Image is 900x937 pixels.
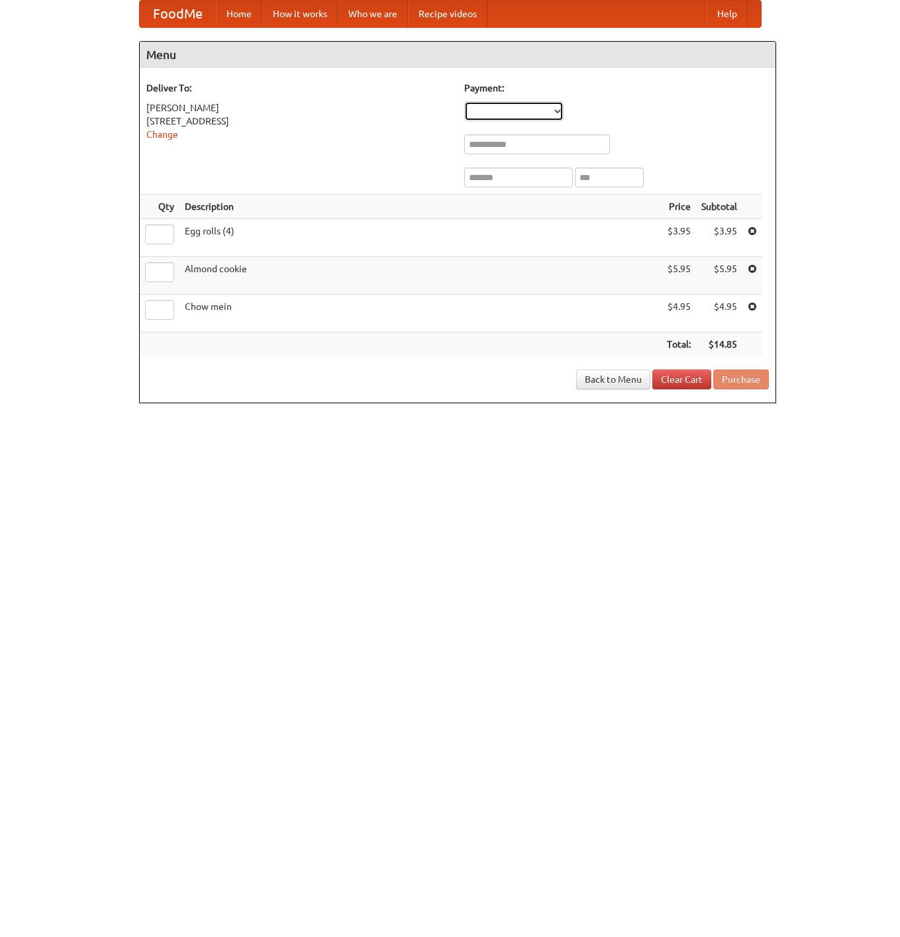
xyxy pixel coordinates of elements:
h5: Payment: [464,81,769,95]
button: Purchase [713,370,769,389]
a: Change [146,129,178,140]
a: Back to Menu [576,370,650,389]
a: Clear Cart [652,370,711,389]
td: Almond cookie [179,257,662,295]
a: How it works [262,1,338,27]
th: $14.85 [696,332,742,357]
a: Recipe videos [408,1,487,27]
a: Home [216,1,262,27]
td: $4.95 [662,295,696,332]
td: $3.95 [662,219,696,257]
td: $3.95 [696,219,742,257]
td: Egg rolls (4) [179,219,662,257]
a: FoodMe [140,1,216,27]
div: [STREET_ADDRESS] [146,115,451,128]
td: $5.95 [662,257,696,295]
td: $5.95 [696,257,742,295]
a: Who we are [338,1,408,27]
a: Help [707,1,748,27]
th: Total: [662,332,696,357]
td: Chow mein [179,295,662,332]
th: Price [662,195,696,219]
th: Qty [140,195,179,219]
th: Subtotal [696,195,742,219]
th: Description [179,195,662,219]
td: $4.95 [696,295,742,332]
h5: Deliver To: [146,81,451,95]
h4: Menu [140,42,775,68]
div: [PERSON_NAME] [146,101,451,115]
